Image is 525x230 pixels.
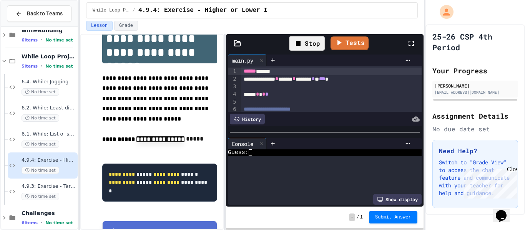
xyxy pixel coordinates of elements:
[439,146,512,156] h3: Need Help?
[360,214,363,220] span: 1
[22,210,76,217] span: Challenges
[22,38,38,43] span: 6 items
[45,220,73,225] span: No time set
[22,79,76,85] span: 6.4. While: Jogging
[93,7,130,13] span: While Loop Projects
[45,38,73,43] span: No time set
[349,213,355,221] span: -
[27,10,63,18] span: Back to Teams
[22,183,76,190] span: 4.9.3: Exercise - Target Sum
[86,21,113,31] button: Lesson
[375,214,411,220] span: Submit Answer
[41,37,42,43] span: •
[22,220,38,225] span: 6 items
[432,31,518,53] h1: 25-26 CSP 4th Period
[22,114,59,122] span: No time set
[461,166,517,199] iframe: chat widget
[22,53,76,60] span: While Loop Projects
[289,36,325,51] div: Stop
[45,64,73,69] span: No time set
[133,7,135,13] span: /
[41,220,42,226] span: •
[3,3,53,49] div: Chat with us now!Close
[435,82,516,89] div: [PERSON_NAME]
[114,21,138,31] button: Grade
[432,124,518,134] div: No due date set
[357,214,359,220] span: /
[331,36,369,50] a: Tests
[439,159,512,197] p: Switch to "Grade View" to access the chat feature and communicate with your teacher for help and ...
[22,131,76,137] span: 6.1. While: List of squares
[22,64,38,69] span: 5 items
[138,6,267,15] span: 4.9.4: Exercise - Higher or Lower I
[22,141,59,148] span: No time set
[22,167,59,174] span: No time set
[7,5,71,22] button: Back to Teams
[22,88,59,96] span: No time set
[41,63,42,69] span: •
[22,157,76,164] span: 4.9.4: Exercise - Higher or Lower I
[22,105,76,111] span: 6.2. While: Least divisor
[432,111,518,121] h2: Assignment Details
[22,193,59,200] span: No time set
[369,211,417,223] button: Submit Answer
[493,199,517,222] iframe: chat widget
[22,27,76,34] span: whileBuilding
[435,89,516,95] div: [EMAIL_ADDRESS][DOMAIN_NAME]
[432,3,455,21] div: My Account
[432,65,518,76] h2: Your Progress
